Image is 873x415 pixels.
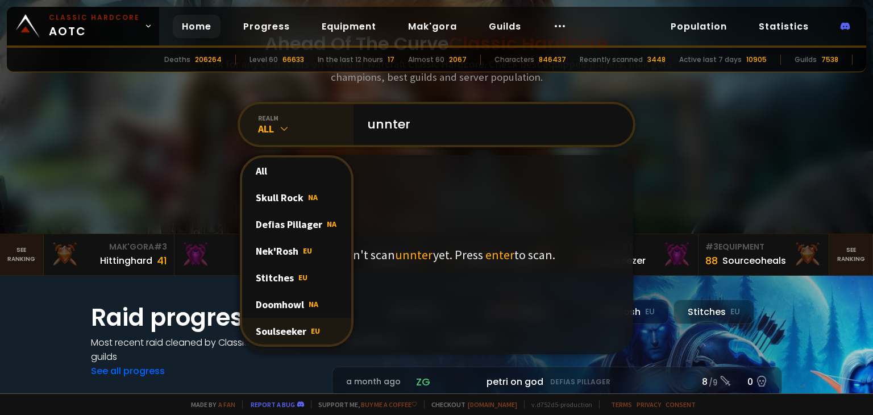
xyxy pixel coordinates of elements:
div: Guilds [795,55,817,65]
span: EU [298,272,307,283]
div: 17 [388,55,394,65]
span: Checkout [424,400,517,409]
a: Privacy [637,400,661,409]
small: EU [730,306,740,318]
div: 846437 [539,55,566,65]
div: Characters [494,55,534,65]
a: Mak'Gora#3Hittinghard41 [44,234,174,275]
a: Progress [234,15,299,38]
div: 41 [157,253,167,268]
span: Support me, [311,400,417,409]
a: #3Equipment88Sourceoheals [699,234,829,275]
a: Mak'Gora#2Rivench100 [174,234,305,275]
span: EU [311,326,320,336]
div: All [258,122,354,135]
div: Sourceoheals [722,254,786,268]
div: Stitches [242,264,351,291]
span: Made by [184,400,235,409]
input: Search a character... [360,104,620,145]
small: EU [645,306,655,318]
h1: Raid progress [91,300,318,335]
a: Classic HardcoreAOTC [7,7,159,45]
span: # 3 [705,241,718,252]
span: NA [308,192,318,202]
div: 3448 [647,55,666,65]
div: Mak'Gora [51,241,167,253]
a: Report a bug [251,400,295,409]
div: Hittinghard [100,254,152,268]
div: Mak'Gora [181,241,298,253]
div: Equipment [705,241,822,253]
div: Recently scanned [580,55,643,65]
div: Level 60 [250,55,278,65]
a: Terms [611,400,632,409]
div: Doomhowl [242,291,351,318]
div: 206264 [195,55,222,65]
div: 88 [705,253,718,268]
a: Consent [666,400,696,409]
div: Soulseeker [242,318,351,345]
span: # 3 [154,241,167,252]
a: Guilds [480,15,530,38]
div: Active last 7 days [679,55,742,65]
div: Stitches [674,300,754,324]
a: a fan [218,400,235,409]
div: Skull Rock [242,184,351,211]
span: NA [327,219,336,229]
h4: Most recent raid cleaned by Classic Hardcore guilds [91,335,318,364]
a: Mak'gora [399,15,466,38]
span: AOTC [49,13,140,40]
a: Equipment [313,15,385,38]
div: realm [258,114,354,122]
div: Deaths [164,55,190,65]
a: See all progress [91,364,165,377]
div: In the last 12 hours [318,55,383,65]
div: 66633 [282,55,304,65]
p: We didn't scan yet. Press to scan. [318,247,555,263]
div: 7538 [821,55,838,65]
span: NA [309,299,318,309]
div: 10905 [746,55,767,65]
small: Classic Hardcore [49,13,140,23]
a: Home [173,15,221,38]
div: 2067 [449,55,467,65]
div: Almost 60 [408,55,444,65]
span: EU [303,246,312,256]
a: Population [662,15,736,38]
span: v. d752d5 - production [524,400,592,409]
span: enter [485,247,514,263]
div: Nek'Rosh [242,238,351,264]
a: Buy me a coffee [361,400,417,409]
a: a month agozgpetri on godDefias Pillager8 /90 [332,367,782,397]
div: All [242,157,351,184]
a: Statistics [750,15,818,38]
a: [DOMAIN_NAME] [468,400,517,409]
div: Defias Pillager [242,211,351,238]
span: unnter [395,247,433,263]
a: Seeranking [829,234,873,275]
